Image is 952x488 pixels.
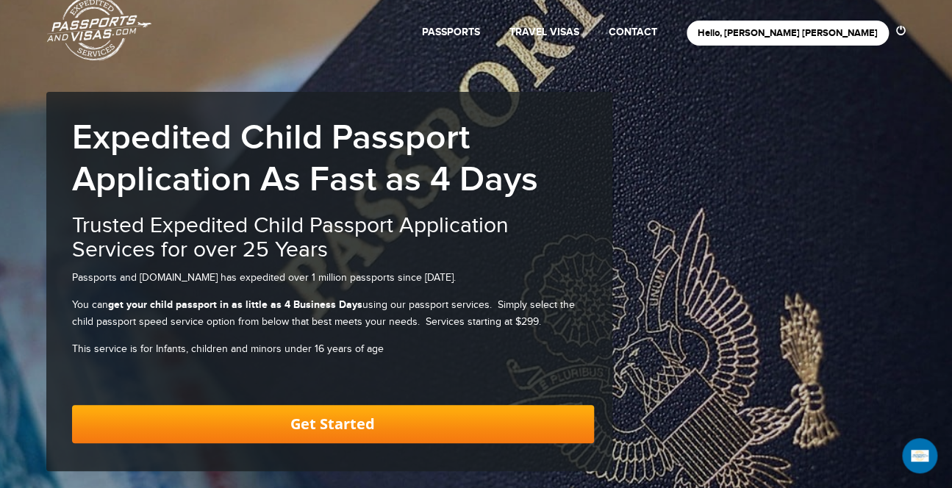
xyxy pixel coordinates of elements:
[422,26,480,38] a: Passports
[72,117,538,201] b: Expedited Child Passport Application As Fast as 4 Days
[72,214,594,262] h2: Trusted Expedited Child Passport Application Services for over 25 Years
[72,368,594,383] iframe: Customer reviews powered by Trustpilot
[72,341,594,357] p: This service is for Infants, children and minors under 16 years of age
[609,26,657,38] a: Contact
[72,405,594,443] a: Get Started
[509,26,579,38] a: Travel Visas
[108,298,362,311] strong: get your child passport in as little as 4 Business Days
[72,297,594,330] p: You can using our passport services. Simply select the child passport speed service option from b...
[698,27,878,39] a: Hello, [PERSON_NAME] [PERSON_NAME]
[72,270,594,286] p: Passports and [DOMAIN_NAME] has expedited over 1 million passports since [DATE].
[902,438,937,473] div: Open Intercom Messenger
